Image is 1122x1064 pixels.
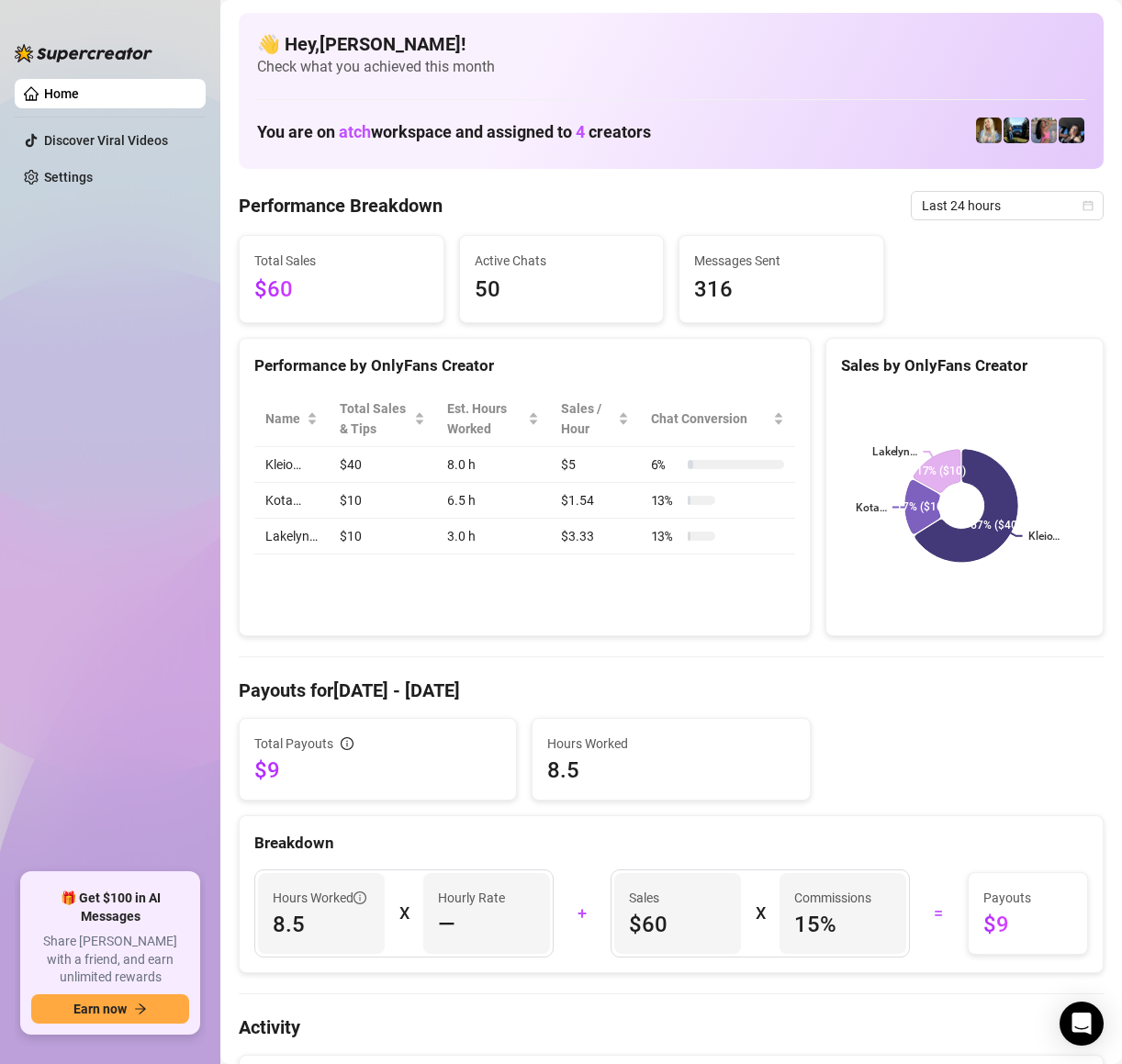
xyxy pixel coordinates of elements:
[239,678,1104,703] h4: Payouts for [DATE] - [DATE]
[794,888,871,908] article: Commissions
[44,86,79,101] a: Home
[475,273,649,308] span: 50
[436,447,549,483] td: 8.0 h
[629,910,726,939] span: $60
[1004,118,1029,143] img: Britt
[475,251,649,271] span: Active Chats
[856,501,887,514] text: Kota…
[239,193,443,218] h4: Performance Breakdown
[438,910,455,939] span: —
[694,251,869,271] span: Messages Sent
[651,490,680,510] span: 13 %
[436,483,549,519] td: 6.5 h
[1059,118,1084,143] img: Lakelyn
[694,273,869,308] span: 316
[1031,118,1057,143] img: Kota
[921,899,957,928] div: =
[254,483,329,519] td: Kota…
[871,445,917,458] text: Lakelyn…
[436,519,549,554] td: 3.0 h
[438,888,505,908] article: Hourly Rate
[44,133,168,148] a: Discover Viral Videos
[976,118,1002,143] img: Kleio
[134,1002,147,1015] span: arrow-right
[31,890,189,925] span: 🎁 Get $100 in AI Messages
[257,57,1085,77] span: Check what you achieved this month
[447,398,523,439] div: Est. Hours Worked
[329,483,436,519] td: $10
[31,933,189,987] span: Share [PERSON_NAME] with a friend, and earn unlimited rewards
[1060,1002,1104,1046] div: Open Intercom Messenger
[550,391,640,447] th: Sales / Hour
[922,192,1093,219] span: Last 24 hours
[329,519,436,554] td: $10
[841,353,1088,378] div: Sales by OnlyFans Creator
[547,734,794,754] span: Hours Worked
[44,170,93,185] a: Settings
[239,1014,1104,1040] h4: Activity
[254,251,429,271] span: Total Sales
[640,391,795,447] th: Chat Conversion
[341,737,353,750] span: info-circle
[353,891,366,904] span: info-circle
[1083,200,1094,211] span: calendar
[550,447,640,483] td: $5
[576,122,585,141] span: 4
[254,734,333,754] span: Total Payouts
[254,353,795,378] div: Performance by OnlyFans Creator
[254,519,329,554] td: Lakelyn…
[329,391,436,447] th: Total Sales & Tips
[399,899,409,928] div: X
[254,273,429,308] span: $60
[254,391,329,447] th: Name
[73,1002,127,1016] span: Earn now
[265,409,303,429] span: Name
[983,910,1072,939] span: $9
[794,910,892,939] span: 15 %
[31,994,189,1024] button: Earn nowarrow-right
[561,398,614,439] span: Sales / Hour
[329,447,436,483] td: $40
[651,526,680,546] span: 13 %
[547,756,794,785] span: 8.5
[1028,530,1060,543] text: Kleio…
[651,454,680,475] span: 6 %
[550,519,640,554] td: $3.33
[257,31,1085,57] h4: 👋 Hey, [PERSON_NAME] !
[339,122,371,141] span: atch
[651,409,769,429] span: Chat Conversion
[254,831,1088,856] div: Breakdown
[340,398,410,439] span: Total Sales & Tips
[273,910,370,939] span: 8.5
[983,888,1072,908] span: Payouts
[756,899,765,928] div: X
[550,483,640,519] td: $1.54
[254,447,329,483] td: Kleio…
[273,888,366,908] span: Hours Worked
[629,888,726,908] span: Sales
[257,122,651,142] h1: You are on workspace and assigned to creators
[254,756,501,785] span: $9
[565,899,600,928] div: +
[15,44,152,62] img: logo-BBDzfeDw.svg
